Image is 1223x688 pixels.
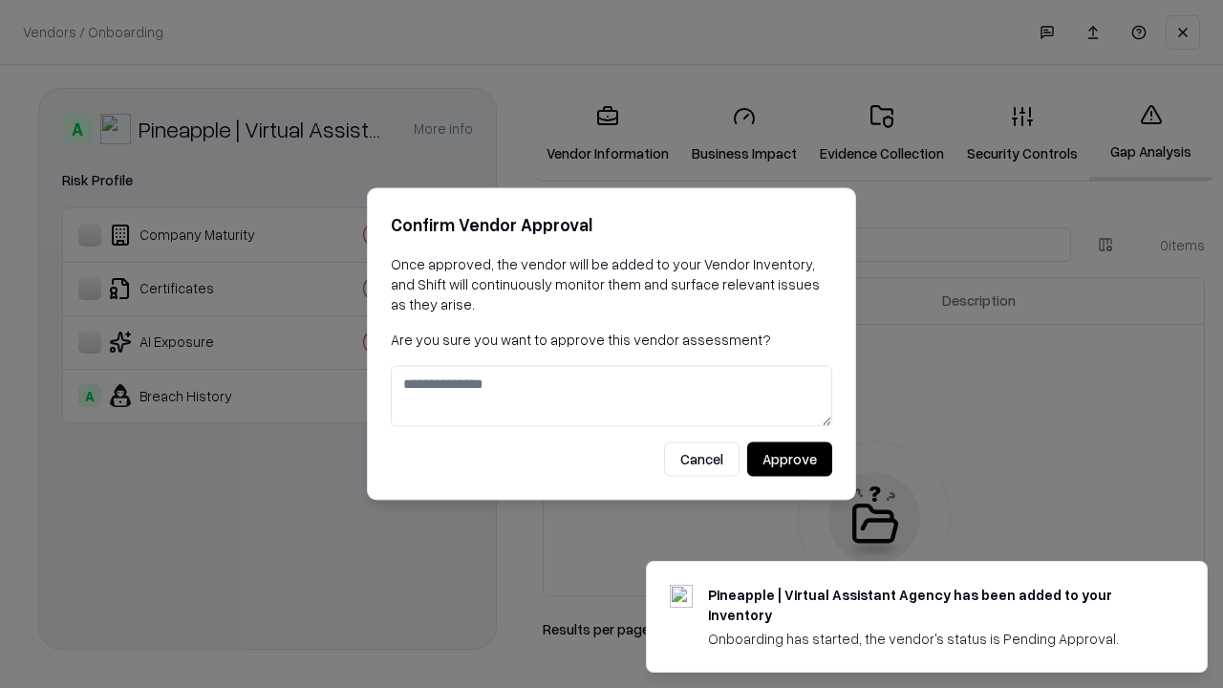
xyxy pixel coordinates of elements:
h2: Confirm Vendor Approval [391,211,832,239]
img: trypineapple.com [670,585,693,608]
p: Are you sure you want to approve this vendor assessment? [391,330,832,350]
button: Approve [747,442,832,477]
p: Once approved, the vendor will be added to your Vendor Inventory, and Shift will continuously mon... [391,254,832,314]
div: Pineapple | Virtual Assistant Agency has been added to your inventory [708,585,1161,625]
button: Cancel [664,442,740,477]
div: Onboarding has started, the vendor's status is Pending Approval. [708,629,1161,649]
